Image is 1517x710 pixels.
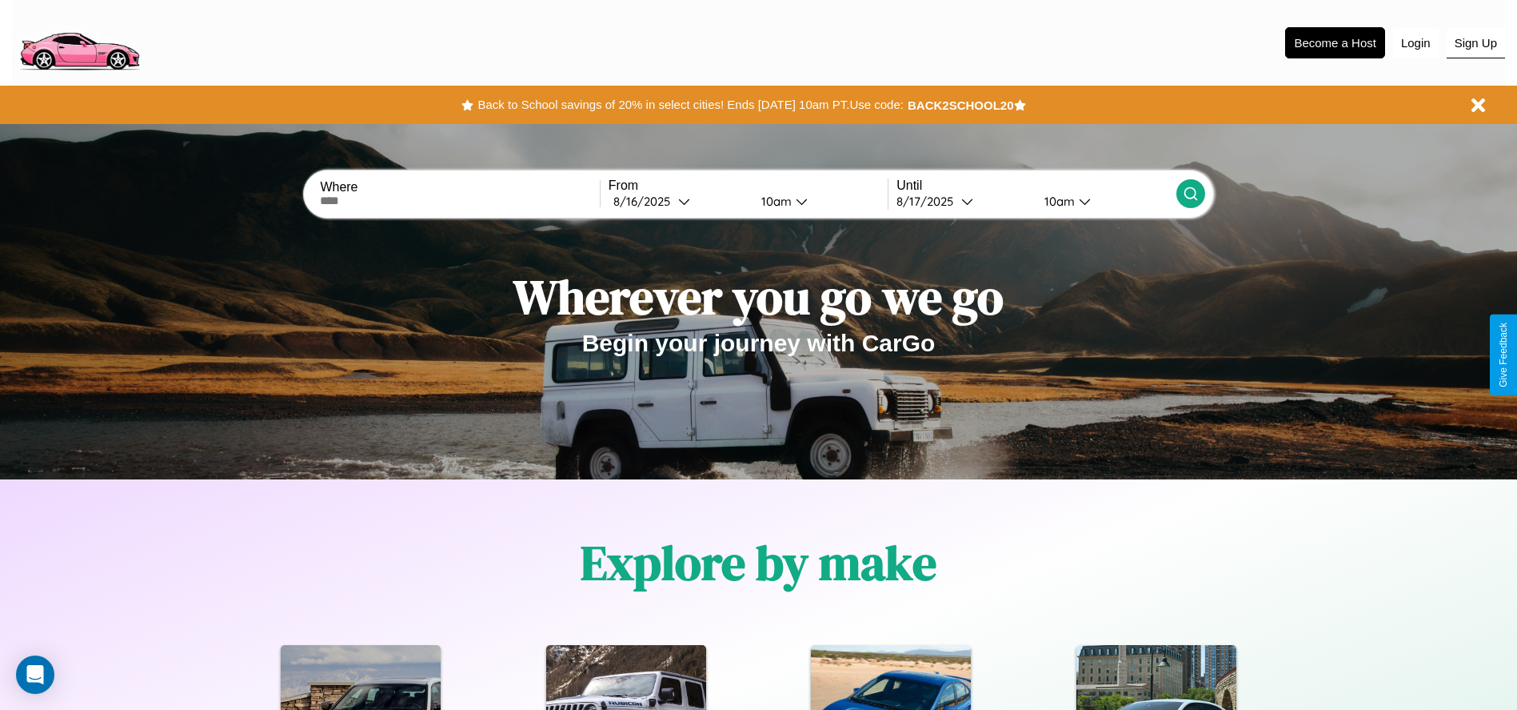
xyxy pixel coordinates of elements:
div: 8 / 17 / 2025 [896,194,961,209]
button: 8/16/2025 [609,193,749,210]
button: Become a Host [1285,27,1385,58]
button: 10am [749,193,888,210]
label: Where [320,180,599,195]
div: 8 / 16 / 2025 [613,194,678,209]
button: Sign Up [1447,28,1505,58]
h1: Explore by make [581,530,936,596]
button: 10am [1032,193,1176,210]
div: Open Intercom Messenger [16,656,54,694]
button: Login [1393,28,1439,58]
button: Back to School savings of 20% in select cities! Ends [DATE] 10am PT.Use code: [473,94,907,116]
label: Until [896,179,1176,193]
b: BACK2SCHOOL20 [908,98,1014,112]
img: logo [12,8,146,74]
div: 10am [1036,194,1079,209]
div: 10am [753,194,796,209]
div: Give Feedback [1498,323,1509,387]
label: From [609,179,888,193]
